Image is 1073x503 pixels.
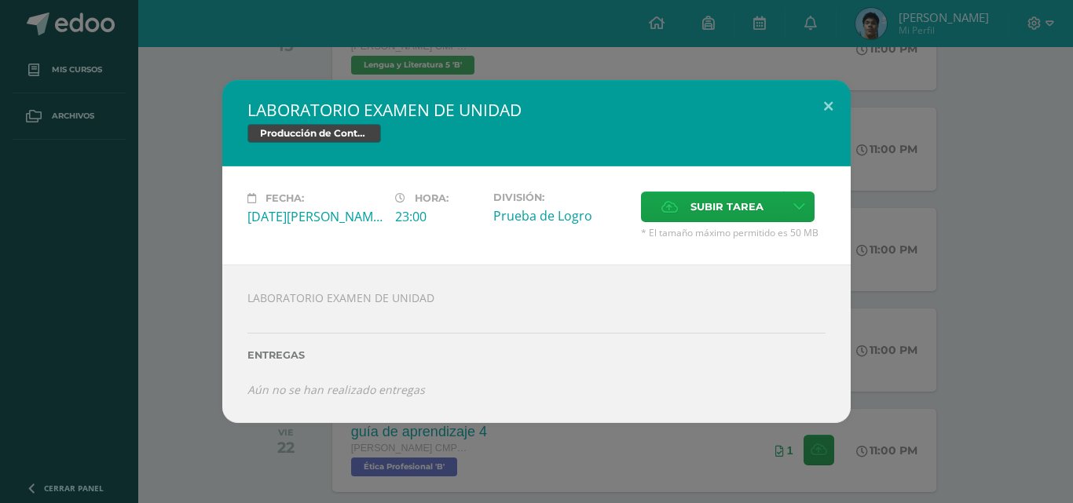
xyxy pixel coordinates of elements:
[247,208,383,225] div: [DATE][PERSON_NAME]
[493,207,628,224] div: Prueba de Logro
[493,191,628,203] label: División:
[806,80,851,133] button: Close (Esc)
[395,208,481,225] div: 23:00
[266,192,304,204] span: Fecha:
[690,192,764,221] span: Subir tarea
[247,99,826,121] h2: LABORATORIO EXAMEN DE UNIDAD
[247,382,425,397] i: Aún no se han realizado entregas
[247,349,826,361] label: Entregas
[222,264,851,423] div: LABORATORIO EXAMEN DE UNIDAD
[641,226,826,239] span: * El tamaño máximo permitido es 50 MB
[415,192,449,204] span: Hora:
[247,124,381,143] span: Producción de Contenidos Digitales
